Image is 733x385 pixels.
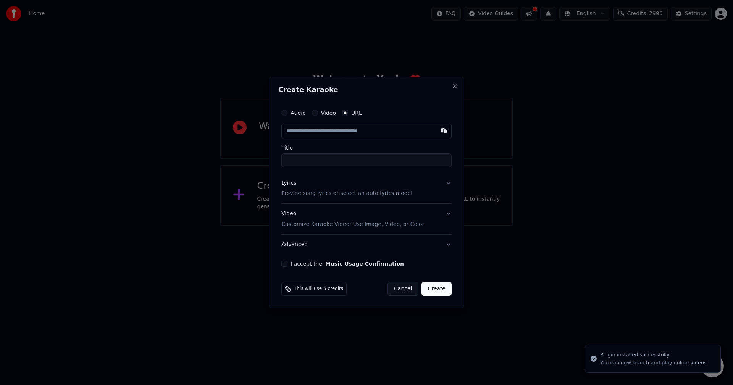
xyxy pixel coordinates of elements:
[281,235,452,255] button: Advanced
[278,86,455,93] h2: Create Karaoke
[291,261,404,266] label: I accept the
[421,282,452,296] button: Create
[281,210,424,229] div: Video
[351,110,362,116] label: URL
[281,173,452,204] button: LyricsProvide song lyrics or select an auto lyrics model
[281,190,412,198] p: Provide song lyrics or select an auto lyrics model
[325,261,404,266] button: I accept the
[281,221,424,228] p: Customize Karaoke Video: Use Image, Video, or Color
[281,145,452,150] label: Title
[281,179,296,187] div: Lyrics
[291,110,306,116] label: Audio
[387,282,418,296] button: Cancel
[281,204,452,235] button: VideoCustomize Karaoke Video: Use Image, Video, or Color
[294,286,343,292] span: This will use 5 credits
[321,110,336,116] label: Video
